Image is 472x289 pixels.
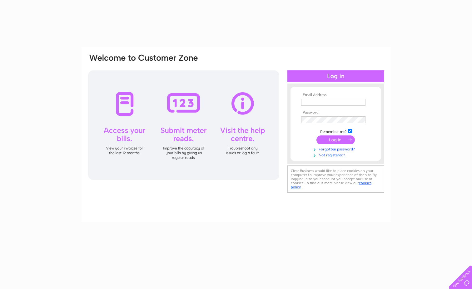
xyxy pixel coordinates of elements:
[300,128,372,134] td: Remember me?
[291,181,371,189] a: cookies policy
[301,152,372,158] a: Not registered?
[301,146,372,152] a: Forgotten password?
[300,93,372,97] th: Email Address:
[300,110,372,115] th: Password:
[287,165,384,193] div: Clear Business would like to place cookies on your computer to improve your experience of the sit...
[316,135,355,144] input: Submit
